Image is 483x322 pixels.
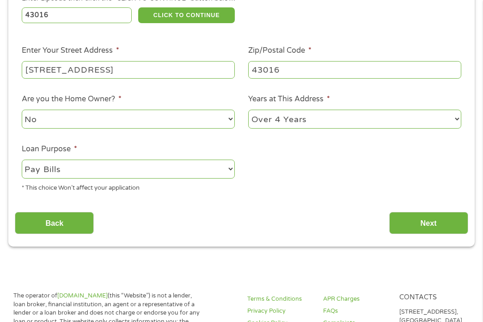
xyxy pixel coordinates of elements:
input: Back [15,212,94,235]
input: Enter Zipcode (e.g 01510) [22,7,132,23]
button: CLICK TO CONTINUE [138,7,235,23]
div: * This choice Won’t affect your application [22,180,235,192]
a: Terms & Conditions [247,295,312,303]
label: Zip/Postal Code [248,46,312,56]
label: Loan Purpose [22,144,77,154]
input: 1 Main Street [22,61,235,79]
label: Enter Your Street Address [22,46,119,56]
a: Privacy Policy [247,307,312,316]
a: APR Charges [323,295,388,303]
label: Are you the Home Owner? [22,94,122,104]
h4: Contacts [399,293,464,302]
label: Years at This Address [248,94,330,104]
a: FAQs [323,307,388,316]
input: Next [389,212,468,235]
a: [DOMAIN_NAME] [57,292,108,299]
